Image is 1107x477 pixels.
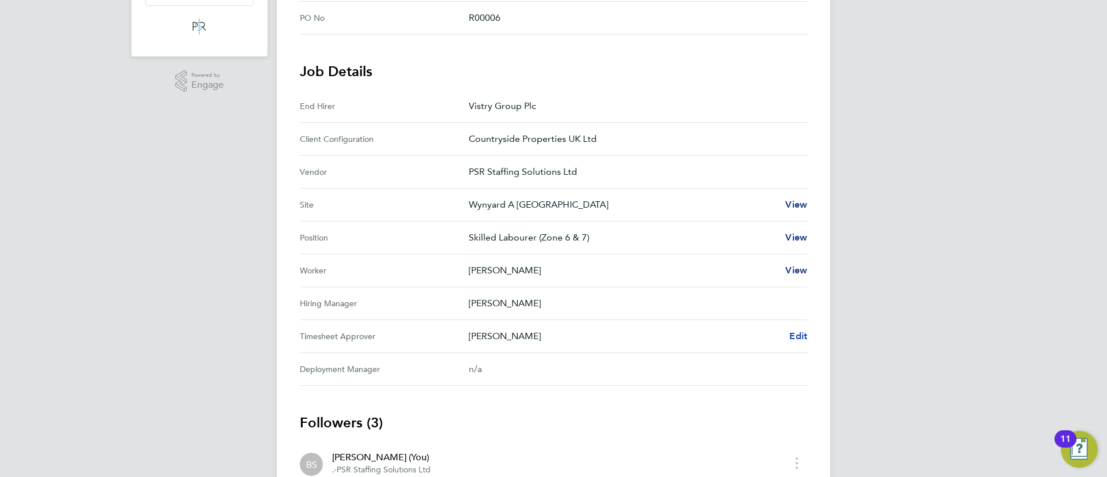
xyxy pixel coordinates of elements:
span: BS [306,458,317,471]
p: [PERSON_NAME] [469,329,780,343]
p: R00006 [469,11,798,25]
div: PO No [300,11,469,25]
button: timesheet menu [786,454,807,472]
p: Wynyard A [GEOGRAPHIC_DATA] [469,198,776,212]
a: View [785,231,807,245]
p: Countryside Properties UK Ltd [469,132,798,146]
div: Site [300,198,469,212]
span: Powered by [191,70,224,80]
div: Position [300,231,469,245]
a: View [785,264,807,277]
div: [PERSON_NAME] (You) [332,450,431,464]
p: [PERSON_NAME] [469,264,776,277]
div: 11 [1060,439,1071,454]
span: Edit [789,330,807,341]
div: Client Configuration [300,132,469,146]
span: · [334,465,337,475]
div: Hiring Manager [300,296,469,310]
h3: Job Details [300,62,807,81]
span: View [785,265,807,276]
a: Go to home page [145,17,254,36]
div: Deployment Manager [300,362,469,376]
button: Open Resource Center, 11 new notifications [1061,431,1098,468]
a: Edit [789,329,807,343]
p: Vistry Group Plc [469,99,798,113]
p: PSR Staffing Solutions Ltd [469,165,798,179]
div: Vendor [300,165,469,179]
span: . [332,465,334,475]
h3: Followers (3) [300,414,807,432]
span: PSR Staffing Solutions Ltd [337,465,431,475]
a: View [785,198,807,212]
span: Engage [191,80,224,90]
div: End Hirer [300,99,469,113]
p: [PERSON_NAME] [469,296,798,310]
p: Skilled Labourer (Zone 6 & 7) [469,231,776,245]
div: n/a [469,362,789,376]
img: psrsolutions-logo-retina.png [189,17,210,36]
span: View [785,199,807,210]
div: Timesheet Approver [300,329,469,343]
span: View [785,232,807,243]
div: Beth Seddon (You) [300,453,323,476]
a: Powered byEngage [175,70,224,92]
div: Worker [300,264,469,277]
